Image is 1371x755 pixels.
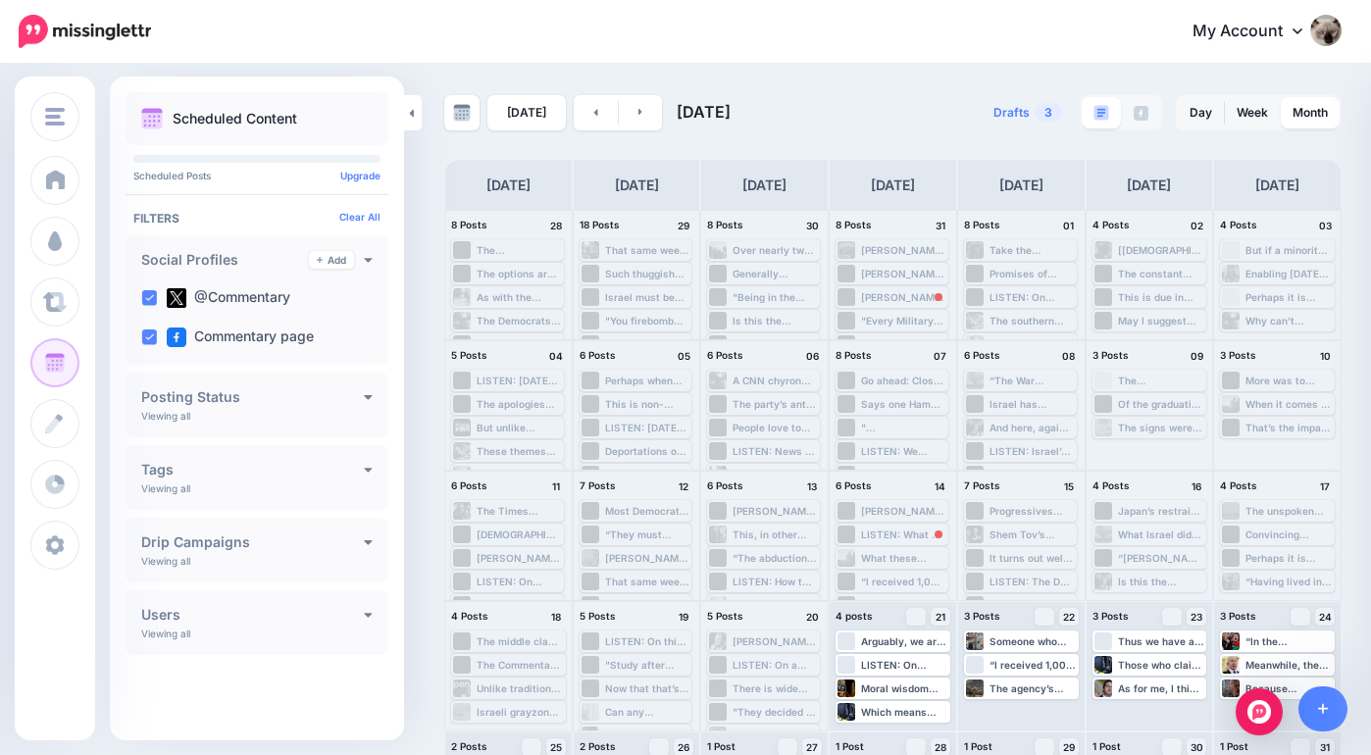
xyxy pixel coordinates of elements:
div: [PERSON_NAME] brought death and destruction upon his people, intentionally. Had he lived, he woul... [605,552,690,564]
a: Clear All [339,211,381,223]
span: 29 [1063,742,1075,752]
span: 6 Posts [707,479,743,491]
div: There is wide understanding, well beyond [GEOGRAPHIC_DATA], that the recognition scheme cooked up... [733,682,818,694]
div: What Israel did not know, could not have known, as it was undergoing these existential torments, ... [1118,528,1205,540]
div: This is non-crazy Democrats’ political problem in a nutshell: The “[MEDICAL_DATA]” lie has gone f... [605,398,690,410]
span: 26 [678,742,689,752]
div: Unlike traditional computers, which we program to follow our instructions precisely, AI algorithm... [477,682,564,694]
div: Israeli grayzone operations are undeniably ramping up as the multi-front war quiets down. But the... [477,706,564,718]
div: [PERSON_NAME] demanded [PERSON_NAME] drop the charges and, when he refused, dropped the tariffs o... [861,268,946,279]
h4: 05 [674,347,693,365]
img: calendar.png [141,108,163,129]
div: This, in other words, has been Democrats’ Plan A. If the party is already out of ideas, the fate ... [733,528,818,540]
div: It turns out well-meaning people are doing their best, which is still imperfect. Human, you might... [990,552,1075,564]
span: 22 [1063,612,1075,622]
h4: 17 [1315,478,1335,495]
div: LISTEN: Israel’s decision to adopt a new strategy to win the war in [GEOGRAPHIC_DATA] is wildly c... [990,445,1075,457]
span: 5 Posts [707,610,743,622]
div: Perhaps when they made that promise, they hadn’t considered the symbology of the rhetoric that al... [605,375,690,386]
span: 31 [1320,742,1330,752]
div: The constant chatter about a two-state solution by these voices lives under the dark shadow of th... [1118,268,1205,279]
span: 3 Posts [964,610,1000,622]
h4: 01 [1059,217,1079,234]
div: Thus we have a rare moment when the truth has emerged from the shadows: France’s announcement of ... [1118,635,1205,647]
h4: Tags [141,463,364,477]
span: 4 Posts [1220,219,1257,230]
a: [DATE] [487,95,566,130]
span: 8 Posts [836,219,872,230]
h4: [DATE] [742,174,787,197]
span: 21 [936,612,945,622]
label: @Commentary [167,288,290,308]
span: 3 Posts [1220,610,1256,622]
p: Scheduled Posts [133,171,381,180]
div: Most Democrats may be conventional, upscale liberals. But the fiery core still provides resources... [605,505,690,517]
img: menu.png [45,108,65,126]
div: The mistreatment of [DEMOGRAPHIC_DATA] children on commercial travel is a growing trend that sugg... [1118,375,1205,386]
div: The agency’s partners in [GEOGRAPHIC_DATA] were running interference for Hamas. That way, the nar... [990,682,1077,694]
img: twitter-square.png [167,288,186,308]
h4: 09 [1187,347,1206,365]
div: “I received 1,000 shekels (about $300) in worn-out banknotes — no trader would accept them,” one ... [861,576,946,587]
div: LISTEN: How to make sense of the goings-on in [GEOGRAPHIC_DATA] [DATE] between the president and ... [733,576,818,587]
span: [DATE] [677,102,731,122]
div: “They must immediately release all of the hostages, sign up to a ceasefire, disarm, and accept th... [605,528,690,540]
div: These themes are now commonplace among such groups, with the idea that the hegemonic West—includi... [477,445,562,457]
span: 4 Posts [451,610,488,622]
p: Viewing all [141,555,190,567]
h4: 10 [1315,347,1335,365]
div: LISTEN: On another special summer podcast, the crew delves into great works of art that leave us ... [861,659,948,671]
div: [[DEMOGRAPHIC_DATA] identity] should require, at a minimum, an assertion, either public or silent... [1118,244,1205,256]
div: The middle class survived the Great Depression, World War II, and disco. It will survive 2026. Bu... [477,635,564,647]
div: Someone who cites the “Gaza Health Ministry” is not someone who has been fooled by one side; it i... [990,635,1077,647]
div: It is no surprise that a majority of [DEMOGRAPHIC_DATA] would feel less safe in a city run by [PE... [605,730,690,741]
div: Open Intercom Messenger [1236,688,1283,735]
div: Go ahead: Close your eyes, spin the globe, and wherever your finger is pointing when it stops wil... [861,375,946,386]
span: 30 [1191,742,1203,752]
div: Twenty months on, the horror has largely evanesced outside the [DEMOGRAPHIC_DATA] and staunchly p... [733,469,818,480]
span: 8 Posts [707,219,743,230]
h4: 14 [931,478,950,495]
div: Which means that every leader who followed [PERSON_NAME] in announcing a plan to recognize a Pale... [861,706,948,718]
div: LISTEN: The DC crime crackdown is driving [PERSON_NAME] critics into fits of insanity and weird c... [990,576,1075,587]
div: [PERSON_NAME] has proposed that if he is ahead in the polls in September, Mayor [PERSON_NAME] sho... [861,291,946,303]
div: This is due in part to the long-standing impact of the academic left’s insistence that masculinit... [1118,291,1205,303]
h4: 03 [1315,217,1335,234]
div: [PERSON_NAME] is usually seen as a man who wears his emotions on his sleeve. So give him credit f... [733,505,818,517]
div: Western powers have been hesitant to deliver knockout punches to dwindling terrorist groups and o... [605,469,690,480]
img: calendar-grey-darker.png [453,104,471,122]
h4: 19 [674,608,693,626]
div: That same week, hostages still being held by Hamas in [GEOGRAPHIC_DATA] notched 600 days of hell,... [605,244,690,256]
span: 1 Post [707,740,736,752]
div: Iran had already been killing [DEMOGRAPHIC_DATA] service members long before those B-2s soared ab... [990,338,1075,350]
div: The unspoken next thought is: Perhaps it isn’t so easy to prove this claim about Israel. [URL][DO... [1245,505,1333,517]
div: Moral wisdom and realism about the Middle East go hand in hand—and that, as both [PERSON_NAME] an... [861,682,948,694]
div: Israel must begin to think about the long term. And herein lies the opportunity to place immense ... [605,291,690,303]
div: Israel has repeatedly lost control over its own war of survival in a futile bid to please others.... [990,398,1075,410]
div: Convincing autists and non-autists alike that society is wrong to expect basic conformity to comm... [1245,528,1333,540]
div: Columbia has agreed to pay the federal government $200 million and about $20 million to [DEMOGRAP... [477,469,562,480]
h4: 02 [1187,217,1206,234]
span: 6 Posts [707,349,743,361]
h4: 20 [802,608,822,626]
div: "You firebomb my capitol, it might take me 3 years...but I'm not letting you get away with that. ... [605,315,690,327]
div: Because [PERSON_NAME] was pure evil. There was no other side to him, no complexity to his charact... [1245,682,1333,694]
div: In other words, the agency took rigorous standards and tore them to shreds. And for what? For the... [733,730,818,741]
span: 8 Posts [451,219,487,230]
p: Scheduled Content [173,112,297,126]
div: [PERSON_NAME] was always fun to argue with, to read, to share a stage or television set with, to ... [733,635,818,647]
span: 5 Posts [451,349,487,361]
div: Arguably, we are wasting a great deal of time and treasure creating a socially detrimental cadre ... [861,635,948,647]
div: That same week, hostages still being held by Hamas in [GEOGRAPHIC_DATA] notched 600 days of hell,... [605,576,690,587]
h4: 29 [674,217,693,234]
div: And here, again, [DEMOGRAPHIC_DATA] fell in line—supporting the institutions that had caved to an... [990,422,1075,433]
span: 4 Posts [1092,479,1130,491]
div: “⁠Having lived in the [GEOGRAPHIC_DATA] most of my life, unfortunately, the only [DEMOGRAPHIC_DAT... [1245,576,1333,587]
div: Yet responding to readers who have expressed shock at his post-[DATE] “awakening” of sorts, [PERS... [605,338,690,350]
div: "Every Military Plan is brilliant until you make contact with the enemy...they've been making con... [861,315,946,327]
span: 3 Posts [1092,349,1129,361]
h4: 07 [931,347,950,365]
span: 4 posts [836,610,873,622]
span: 25 [550,742,562,752]
div: Promises of recognition will have no practical effect on the conflict outside of encouraging Hama... [990,268,1075,279]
